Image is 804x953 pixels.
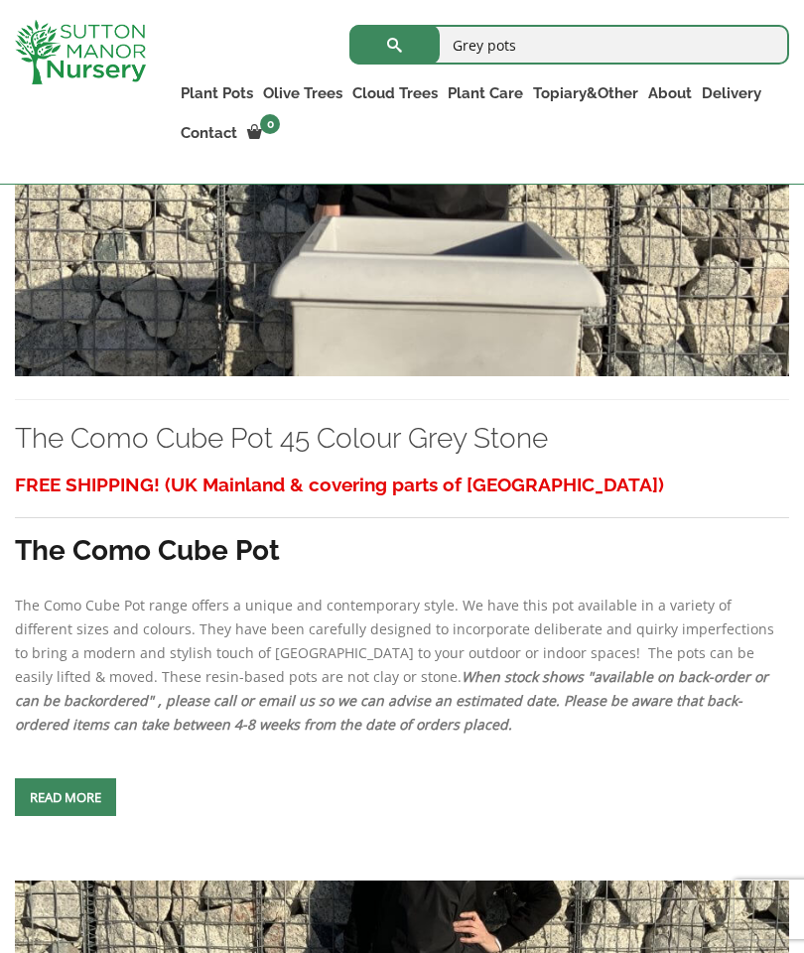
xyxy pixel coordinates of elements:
[697,79,766,107] a: Delivery
[443,79,528,107] a: Plant Care
[15,667,768,734] em: When stock shows "available on back-order or can be backordered" , please call or email us so we ...
[15,4,789,376] img: The Como Cube Pot 45 Colour Grey Stone - IMG 8379
[643,79,697,107] a: About
[15,534,280,567] strong: The Como Cube Pot
[260,114,280,134] span: 0
[258,79,347,107] a: Olive Trees
[15,20,146,84] img: logo
[528,79,643,107] a: Topiary&Other
[349,25,789,65] input: Search...
[15,467,789,737] div: The Como Cube Pot range offers a unique and contemporary style. We have this pot available in a v...
[347,79,443,107] a: Cloud Trees
[15,422,548,455] a: The Como Cube Pot 45 Colour Grey Stone
[242,119,286,147] a: 0
[15,467,789,503] h3: FREE SHIPPING! (UK Mainland & covering parts of [GEOGRAPHIC_DATA])
[15,179,789,198] a: The Como Cube Pot 45 Colour Grey Stone
[176,79,258,107] a: Plant Pots
[176,119,242,147] a: Contact
[15,778,116,816] a: Read more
